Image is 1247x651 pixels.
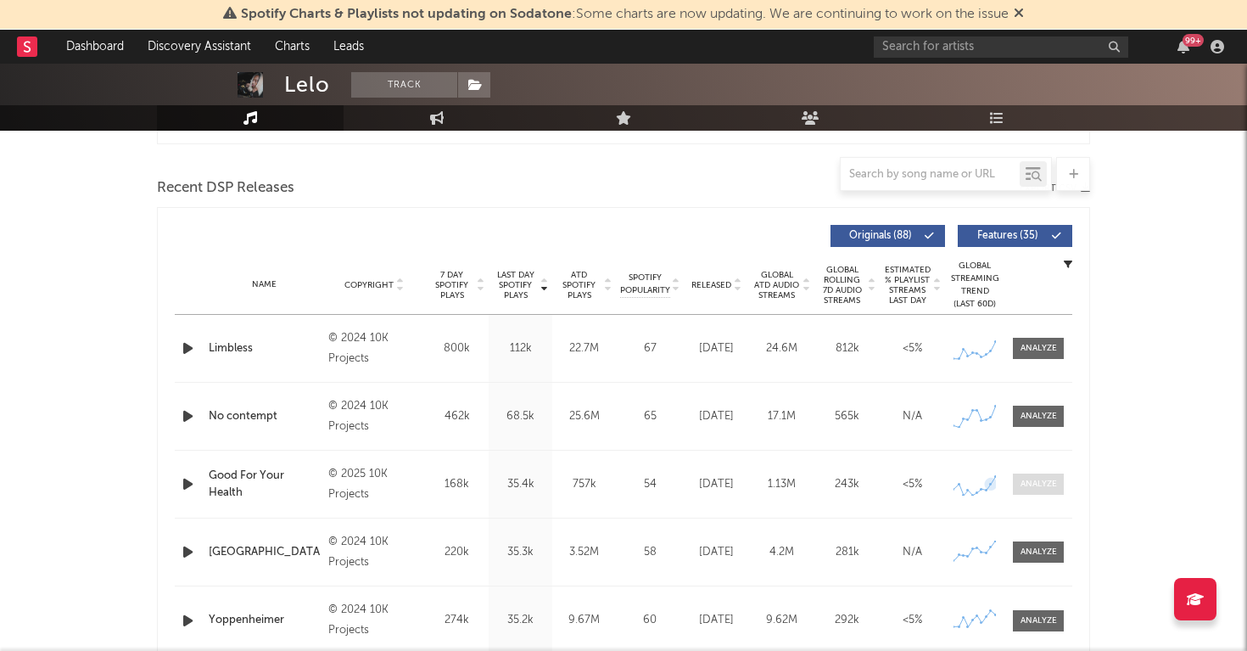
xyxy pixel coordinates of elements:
a: Discovery Assistant [136,30,263,64]
div: © 2024 10K Projects [328,600,421,641]
div: N/A [884,544,941,561]
div: © 2024 10K Projects [328,532,421,573]
a: [GEOGRAPHIC_DATA] [209,544,320,561]
div: 65 [620,408,679,425]
a: No contempt [209,408,320,425]
span: Spotify Popularity [620,272,670,297]
div: 24.6M [753,340,810,357]
div: © 2025 10K Projects [328,464,421,505]
div: 168k [429,476,484,493]
div: 1.13M [753,476,810,493]
div: 58 [620,544,679,561]
div: 274k [429,612,484,629]
div: 112k [493,340,548,357]
div: 812k [819,340,875,357]
span: Last Day Spotify Plays [493,270,538,300]
div: 35.3k [493,544,548,561]
span: Released [691,280,731,290]
a: Limbless [209,340,320,357]
button: 99+ [1177,40,1189,53]
input: Search by song name or URL [841,168,1020,182]
div: [DATE] [688,612,745,629]
button: Track [351,72,457,98]
div: 22.7M [556,340,612,357]
div: <5% [884,340,941,357]
div: 757k [556,476,612,493]
button: Features(35) [958,225,1072,247]
span: Global ATD Audio Streams [753,270,800,300]
div: N/A [884,408,941,425]
div: 9.67M [556,612,612,629]
a: Dashboard [54,30,136,64]
div: [DATE] [688,408,745,425]
div: 800k [429,340,484,357]
span: Originals ( 88 ) [842,231,920,241]
span: Features ( 35 ) [969,231,1047,241]
span: Estimated % Playlist Streams Last Day [884,265,931,306]
div: 4.2M [753,544,810,561]
div: 60 [620,612,679,629]
a: Yoppenheimer [209,612,320,629]
div: 243k [819,476,875,493]
span: ATD Spotify Plays [556,270,601,300]
div: 54 [620,476,679,493]
button: Originals(88) [830,225,945,247]
div: [DATE] [688,476,745,493]
div: 220k [429,544,484,561]
div: [DATE] [688,544,745,561]
div: Global Streaming Trend (Last 60D) [949,260,1000,311]
input: Search for artists [874,36,1128,58]
div: Name [209,278,320,291]
div: 67 [620,340,679,357]
div: 281k [819,544,875,561]
span: Dismiss [1014,8,1024,21]
div: © 2024 10K Projects [328,328,421,369]
a: Charts [263,30,322,64]
div: 565k [819,408,875,425]
div: 25.6M [556,408,612,425]
span: Spotify Charts & Playlists not updating on Sodatone [241,8,572,21]
div: 68.5k [493,408,548,425]
div: 99 + [1183,34,1204,47]
div: 17.1M [753,408,810,425]
div: <5% [884,476,941,493]
span: Copyright [344,280,394,290]
div: © 2024 10K Projects [328,396,421,437]
div: 3.52M [556,544,612,561]
div: [DATE] [688,340,745,357]
div: 462k [429,408,484,425]
a: Good For Your Health [209,468,320,501]
div: 9.62M [753,612,810,629]
span: : Some charts are now updating. We are continuing to work on the issue [241,8,1009,21]
a: Leads [322,30,376,64]
div: Lelo [284,72,330,98]
div: <5% [884,612,941,629]
div: 35.2k [493,612,548,629]
span: 7 Day Spotify Plays [429,270,474,300]
span: Global Rolling 7D Audio Streams [819,265,865,306]
div: 292k [819,612,875,629]
div: 35.4k [493,476,548,493]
